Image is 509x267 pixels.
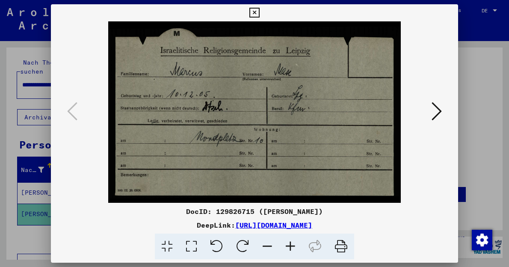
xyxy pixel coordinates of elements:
div: DeepLink: [51,220,458,230]
div: Zustimmung ändern [471,229,492,250]
a: [URL][DOMAIN_NAME] [235,221,312,229]
img: 001.jpg [80,21,429,203]
img: Zustimmung ändern [472,230,492,250]
div: DocID: 129826715 ([PERSON_NAME]) [51,206,458,217]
